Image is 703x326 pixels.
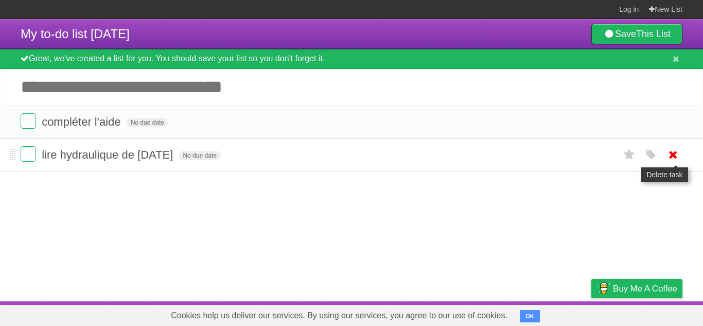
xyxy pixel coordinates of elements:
[179,151,220,160] span: No due date
[578,304,605,323] a: Privacy
[42,148,175,161] span: lire hydraulique de [DATE]
[543,304,566,323] a: Terms
[613,280,677,298] span: Buy me a coffee
[591,24,682,44] a: SaveThis List
[596,280,610,297] img: Buy me a coffee
[636,29,671,39] b: This List
[618,304,682,323] a: Suggest a feature
[161,305,518,326] span: Cookies help us deliver our services. By using our services, you agree to our use of cookies.
[21,113,36,129] label: Done
[591,279,682,298] a: Buy me a coffee
[21,27,130,41] span: My to-do list [DATE]
[488,304,530,323] a: Developers
[520,310,540,322] button: OK
[42,115,123,128] span: compléter l'aide
[127,118,168,127] span: No due date
[21,146,36,162] label: Done
[620,146,639,163] label: Star task
[454,304,476,323] a: About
